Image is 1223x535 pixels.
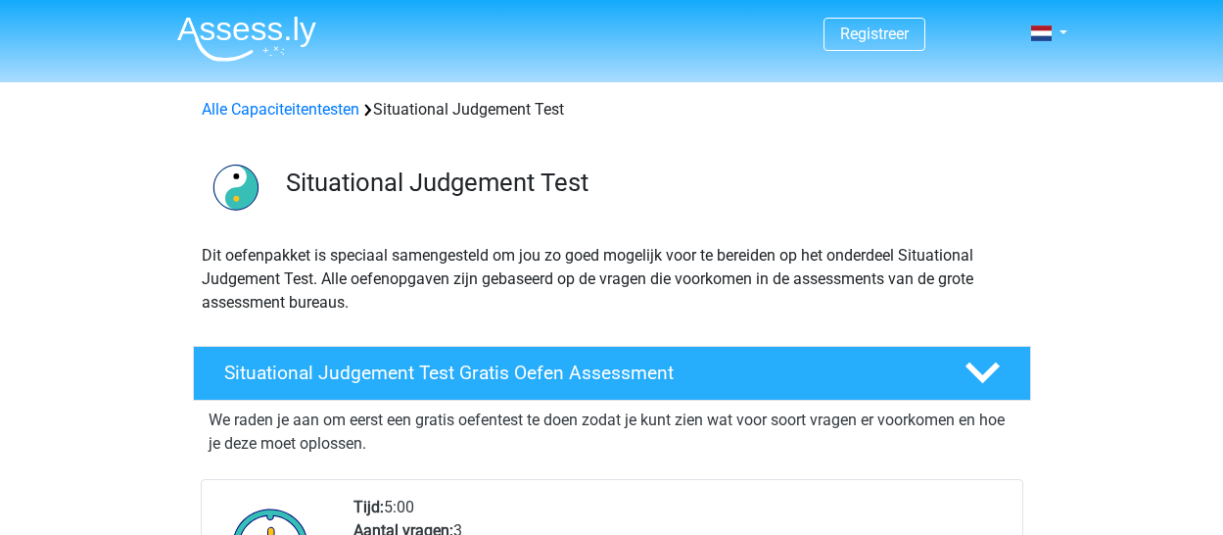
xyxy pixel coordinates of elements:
[194,98,1030,122] div: Situational Judgement Test
[177,16,316,62] img: Assessly
[209,409,1015,456] p: We raden je aan om eerst een gratis oefentest te doen zodat je kunt zien wat voor soort vragen er...
[202,244,1022,315] p: Dit oefenpakket is speciaal samengesteld om jou zo goed mogelijk voor te bereiden op het onderdee...
[353,498,384,516] b: Tijd:
[224,362,933,384] h4: Situational Judgement Test Gratis Oefen Assessment
[194,145,277,228] img: situational judgement test
[202,100,359,119] a: Alle Capaciteitentesten
[286,168,1015,198] h3: Situational Judgement Test
[185,346,1039,401] a: Situational Judgement Test Gratis Oefen Assessment
[840,24,909,43] a: Registreer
